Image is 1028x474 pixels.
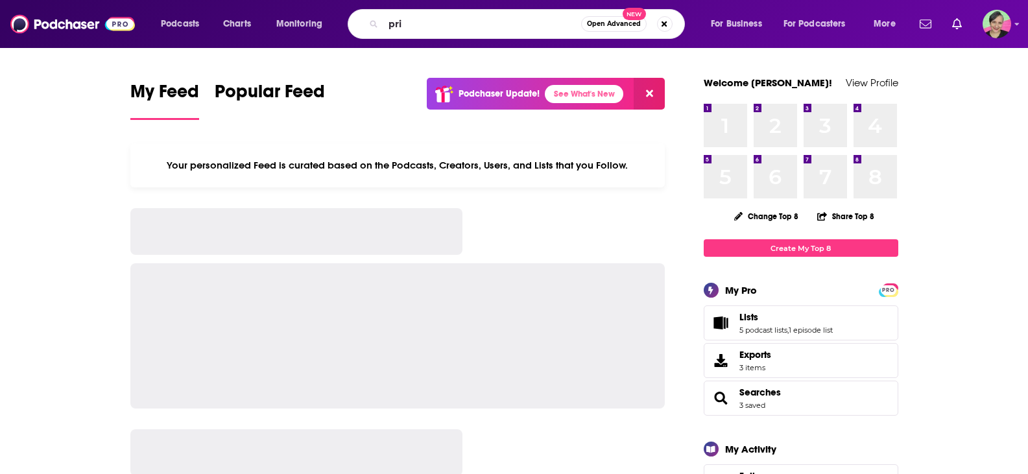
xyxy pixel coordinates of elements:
button: Show profile menu [983,10,1011,38]
a: 1 episode list [789,326,833,335]
span: PRO [881,285,896,295]
div: My Activity [725,443,776,455]
span: Exports [739,349,771,361]
img: User Profile [983,10,1011,38]
button: open menu [152,14,216,34]
a: Popular Feed [215,80,325,120]
a: Lists [708,314,734,332]
button: Share Top 8 [817,204,875,229]
span: For Podcasters [783,15,846,33]
span: Popular Feed [215,80,325,110]
a: View Profile [846,77,898,89]
a: Show notifications dropdown [914,13,937,35]
span: Exports [708,351,734,370]
a: Charts [215,14,259,34]
span: Searches [704,381,898,416]
button: Change Top 8 [726,208,807,224]
a: Show notifications dropdown [947,13,967,35]
span: My Feed [130,80,199,110]
span: , [787,326,789,335]
span: Lists [704,305,898,340]
span: Podcasts [161,15,199,33]
a: Searches [739,386,781,398]
a: Welcome [PERSON_NAME]! [704,77,832,89]
div: My Pro [725,284,757,296]
span: 3 items [739,363,771,372]
span: Charts [223,15,251,33]
a: 5 podcast lists [739,326,787,335]
input: Search podcasts, credits, & more... [383,14,581,34]
a: PRO [881,285,896,294]
a: Searches [708,389,734,407]
button: open menu [702,14,778,34]
div: Your personalized Feed is curated based on the Podcasts, Creators, Users, and Lists that you Follow. [130,143,665,187]
button: open menu [775,14,865,34]
a: Lists [739,311,833,323]
span: Monitoring [276,15,322,33]
span: For Business [711,15,762,33]
a: Exports [704,343,898,378]
span: Open Advanced [587,21,641,27]
button: open menu [267,14,339,34]
span: More [874,15,896,33]
img: Podchaser - Follow, Share and Rate Podcasts [10,12,135,36]
span: Logged in as LizDVictoryBelt [983,10,1011,38]
div: Search podcasts, credits, & more... [360,9,697,39]
button: open menu [865,14,912,34]
span: Lists [739,311,758,323]
button: Open AdvancedNew [581,16,647,32]
p: Podchaser Update! [459,88,540,99]
a: 3 saved [739,401,765,410]
span: New [623,8,646,20]
a: Create My Top 8 [704,239,898,257]
a: See What's New [545,85,623,103]
a: My Feed [130,80,199,120]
